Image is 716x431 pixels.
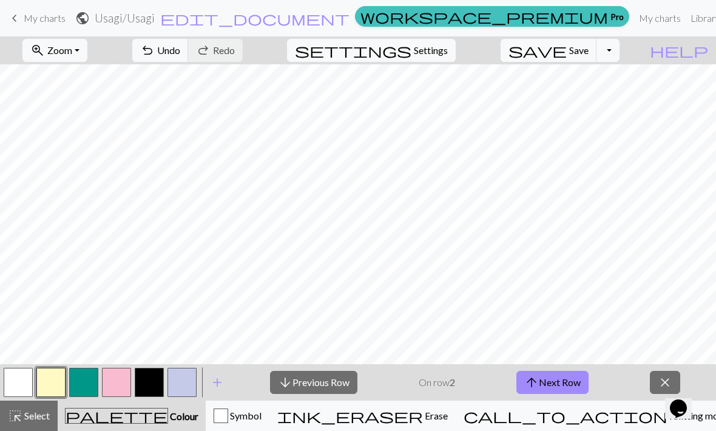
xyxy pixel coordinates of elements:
button: Colour [58,401,206,431]
button: Zoom [22,39,87,62]
h2: Usagi / Usagi [95,11,155,25]
span: zoom_in [30,42,45,59]
button: Next Row [516,371,589,394]
span: Undo [157,44,180,56]
span: call_to_action [464,407,667,424]
span: Zoom [47,44,72,56]
i: Settings [295,43,411,58]
span: edit_document [160,10,350,27]
span: help [650,42,708,59]
span: Settings [414,43,448,58]
strong: 2 [450,376,455,388]
span: Symbol [228,410,262,421]
span: palette [66,407,167,424]
span: settings [295,42,411,59]
button: Symbol [206,401,269,431]
span: add [210,374,225,391]
span: Select [22,410,50,421]
span: highlight_alt [8,407,22,424]
span: close [658,374,672,391]
span: Colour [168,410,198,422]
button: Save [501,39,597,62]
iframe: chat widget [665,382,704,419]
span: undo [140,42,155,59]
span: keyboard_arrow_left [7,10,22,27]
a: My charts [634,6,686,30]
button: SettingsSettings [287,39,456,62]
span: My charts [24,12,66,24]
button: Undo [132,39,189,62]
a: Pro [355,6,629,27]
a: My charts [7,8,66,29]
span: ink_eraser [277,407,423,424]
span: arrow_upward [524,374,539,391]
span: public [75,10,90,27]
span: Save [569,44,589,56]
p: On row [419,375,455,390]
span: arrow_downward [278,374,292,391]
span: Erase [423,410,448,421]
span: save [508,42,567,59]
button: Previous Row [270,371,357,394]
button: Erase [269,401,456,431]
span: workspace_premium [360,8,608,25]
